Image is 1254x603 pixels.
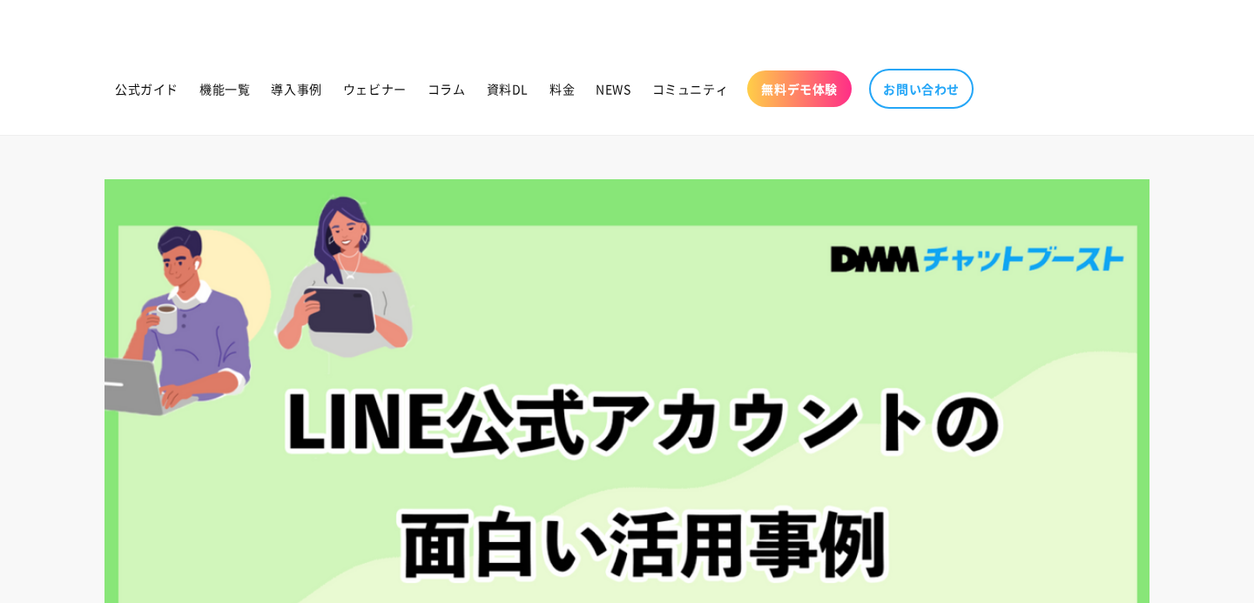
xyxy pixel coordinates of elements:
span: ウェビナー [343,81,407,97]
a: 料金 [539,70,585,107]
span: 公式ガイド [115,81,179,97]
span: 導入事例 [271,81,321,97]
a: NEWS [585,70,641,107]
a: コラム [417,70,476,107]
span: お問い合わせ [883,81,960,97]
a: コミュニティ [642,70,739,107]
span: NEWS [596,81,630,97]
a: お問い合わせ [869,69,974,109]
a: 公式ガイド [104,70,189,107]
a: ウェビナー [333,70,417,107]
span: コミュニティ [652,81,729,97]
span: 無料デモ体験 [761,81,838,97]
span: 料金 [549,81,575,97]
a: 導入事例 [260,70,332,107]
span: 機能一覧 [199,81,250,97]
a: 機能一覧 [189,70,260,107]
a: 無料デモ体験 [747,70,852,107]
span: 資料DL [487,81,529,97]
a: 資料DL [476,70,539,107]
span: コラム [428,81,466,97]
